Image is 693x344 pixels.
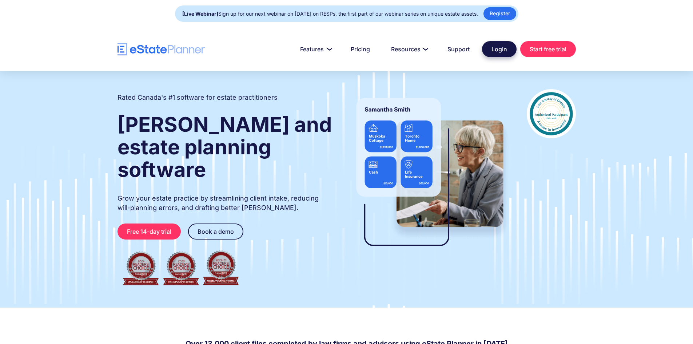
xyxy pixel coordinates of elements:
[118,194,333,213] p: Grow your estate practice by streamlining client intake, reducing will-planning errors, and draft...
[482,41,517,57] a: Login
[118,43,205,56] a: home
[118,112,332,182] strong: [PERSON_NAME] and estate planning software
[182,11,218,17] strong: [Live Webinar]
[291,42,338,56] a: Features
[347,89,512,260] img: estate planner showing wills to their clients, using eState Planner, a leading estate planning so...
[188,224,243,240] a: Book a demo
[182,9,478,19] div: Sign up for our next webinar on [DATE] on RESPs, the first part of our webinar series on unique e...
[439,42,478,56] a: Support
[118,224,181,240] a: Free 14-day trial
[520,41,576,57] a: Start free trial
[382,42,435,56] a: Resources
[483,7,516,20] a: Register
[118,93,278,102] h2: Rated Canada's #1 software for estate practitioners
[342,42,379,56] a: Pricing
